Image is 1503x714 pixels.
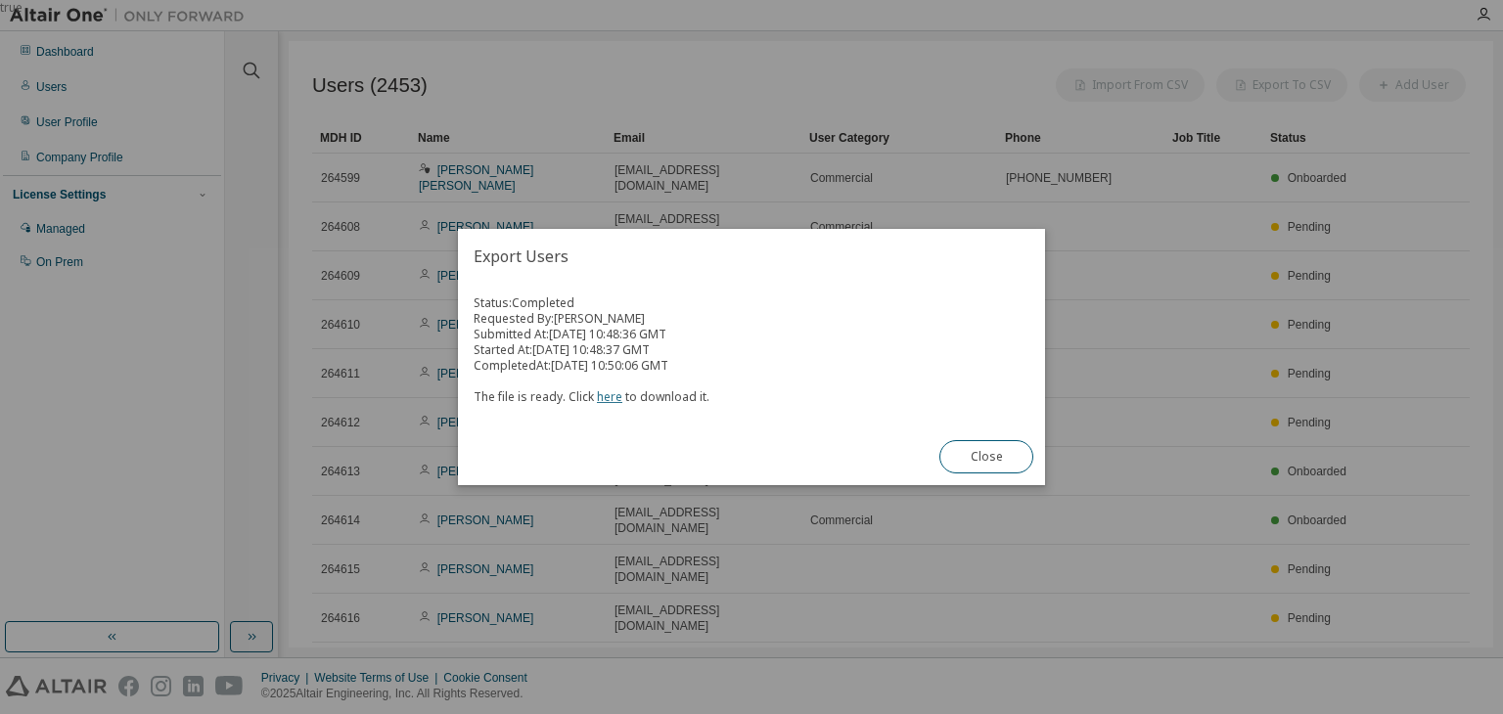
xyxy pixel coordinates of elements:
h2: Export Users [458,229,1045,284]
div: The file is ready. Click to download it. [474,374,1029,405]
a: here [597,388,622,405]
button: Close [939,440,1033,473]
div: Submitted At: [DATE] 10:48:36 GMT [474,327,1029,342]
div: Status: Completed Requested By: [PERSON_NAME] Started At: [DATE] 10:48:37 GMT Completed At: [DATE... [474,295,1029,405]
